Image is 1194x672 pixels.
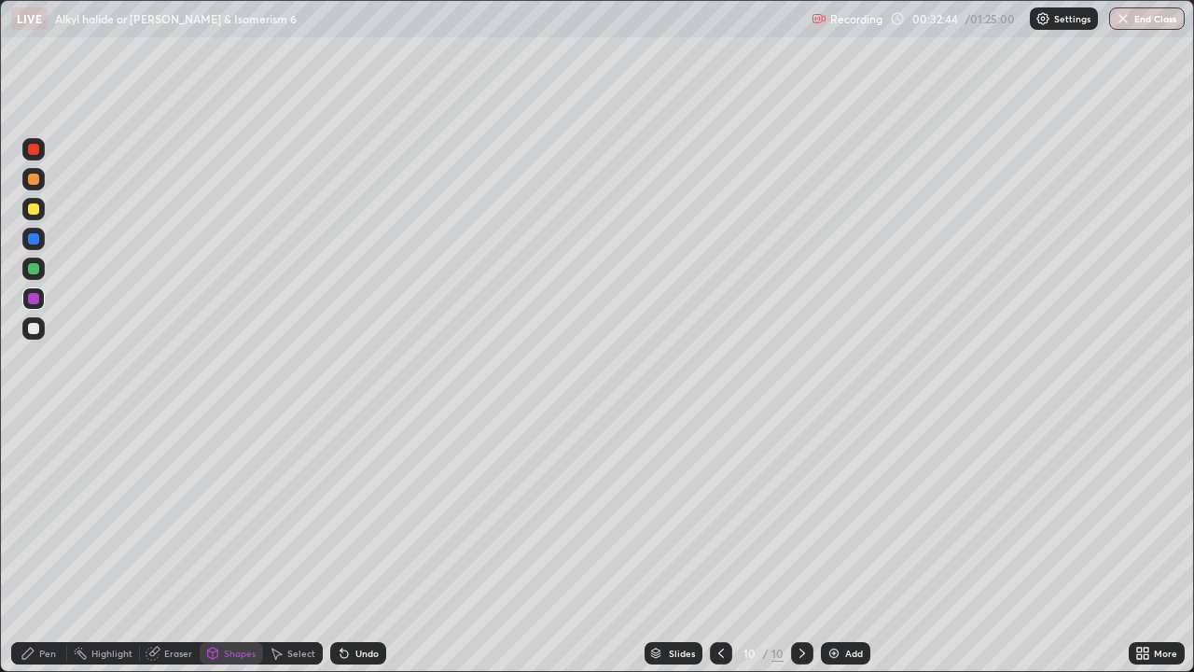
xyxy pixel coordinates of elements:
img: recording.375f2c34.svg [812,11,826,26]
img: class-settings-icons [1035,11,1050,26]
div: More [1154,649,1177,658]
div: Slides [669,649,695,658]
img: end-class-cross [1116,11,1131,26]
div: / [762,648,768,659]
div: 10 [771,645,784,662]
p: Settings [1054,14,1090,23]
div: 10 [740,648,758,659]
button: End Class [1109,7,1185,30]
div: Undo [355,649,379,658]
p: Alkyl halide or [PERSON_NAME] & Isomerism 6 [55,11,297,26]
div: Add [845,649,863,658]
p: LIVE [17,11,42,26]
p: Recording [830,12,882,26]
div: Pen [39,649,56,658]
div: Select [287,649,315,658]
div: Highlight [91,649,132,658]
img: add-slide-button [826,646,841,661]
div: Eraser [164,649,192,658]
div: Shapes [224,649,256,658]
